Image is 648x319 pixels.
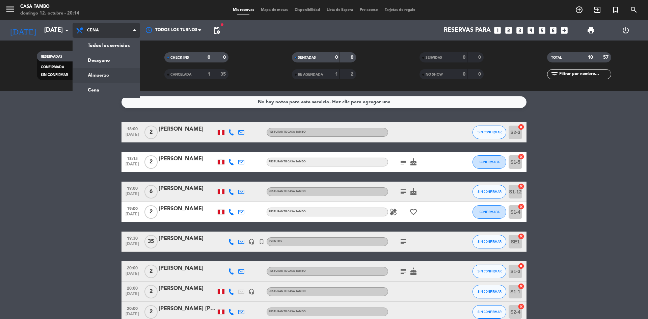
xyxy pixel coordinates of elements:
[298,56,316,59] span: SENTADAS
[124,212,141,220] span: [DATE]
[381,8,419,12] span: Tarjetas de regalo
[409,208,417,216] i: favorite_border
[622,26,630,34] i: power_settings_new
[493,26,502,35] i: looks_one
[230,8,258,12] span: Mis reservas
[603,55,610,60] strong: 57
[144,155,158,169] span: 2
[518,203,524,210] i: cancel
[144,265,158,278] span: 2
[575,6,583,14] i: add_circle_outline
[170,56,189,59] span: CHECK INS
[124,192,141,200] span: [DATE]
[473,265,506,278] button: SIN CONFIRMAR
[41,55,62,58] span: RESERVADAS
[144,305,158,319] span: 2
[159,304,216,313] div: [PERSON_NAME] [PERSON_NAME]
[409,267,417,275] i: cake
[73,83,140,98] a: Cena
[269,310,306,313] span: Resturante Casa Tambo
[504,26,513,35] i: looks_two
[473,205,506,219] button: CONFIRMADA
[473,126,506,139] button: SIN CONFIRMAR
[20,3,79,10] div: Casa Tambo
[480,160,500,164] span: CONFIRMADA
[515,26,524,35] i: looks_3
[323,8,356,12] span: Lista de Espera
[5,4,15,17] button: menu
[426,56,442,59] span: SERVIDAS
[473,235,506,248] button: SIN CONFIRMAR
[593,6,601,14] i: exit_to_app
[258,98,390,106] div: No hay notas para este servicio. Haz clic para agregar una
[389,208,397,216] i: healing
[518,153,524,160] i: cancel
[223,55,227,60] strong: 0
[259,239,265,245] i: turned_in_not
[5,23,41,38] i: [DATE]
[144,126,158,139] span: 2
[478,290,502,293] span: SIN CONFIRMAR
[518,303,524,310] i: cancel
[124,154,141,162] span: 18:15
[518,124,524,130] i: cancel
[144,285,158,298] span: 2
[41,65,64,69] span: CONFIRMADA
[248,239,254,245] i: headset_mic
[124,284,141,292] span: 20:00
[269,160,306,163] span: Resturante Casa Tambo
[473,305,506,319] button: SIN CONFIRMAR
[159,234,216,243] div: [PERSON_NAME]
[335,55,338,60] strong: 0
[356,8,381,12] span: Pre-acceso
[124,304,141,312] span: 20:00
[144,185,158,198] span: 6
[208,72,210,77] strong: 1
[20,10,79,17] div: domingo 12. octubre - 20:14
[159,284,216,293] div: [PERSON_NAME]
[444,27,491,34] span: Reservas para
[269,290,306,293] span: Resturante Casa Tambo
[269,270,306,272] span: Resturante Casa Tambo
[478,269,502,273] span: SIN CONFIRMAR
[124,242,141,249] span: [DATE]
[159,184,216,193] div: [PERSON_NAME]
[399,188,407,196] i: subject
[399,267,407,275] i: subject
[208,55,210,60] strong: 0
[399,238,407,246] i: subject
[399,158,407,166] i: subject
[335,72,338,77] strong: 1
[124,292,141,299] span: [DATE]
[409,158,417,166] i: cake
[351,55,355,60] strong: 0
[159,155,216,163] div: [PERSON_NAME]
[478,130,502,134] span: SIN CONFIRMAR
[124,125,141,132] span: 18:00
[587,26,595,34] span: print
[478,55,482,60] strong: 0
[124,271,141,279] span: [DATE]
[63,26,71,34] i: arrow_drop_down
[170,73,191,76] span: CANCELADA
[73,68,140,83] a: Almuerzo
[551,56,562,59] span: TOTAL
[550,70,559,78] i: filter_list
[269,240,282,243] span: Eventos
[73,38,140,53] a: Todos los servicios
[409,188,417,196] i: cake
[473,155,506,169] button: CONFIRMADA
[518,283,524,290] i: cancel
[213,26,221,34] span: pending_actions
[298,73,323,76] span: RE AGENDADA
[258,8,291,12] span: Mapa de mesas
[478,72,482,77] strong: 0
[124,264,141,271] span: 20:00
[630,6,638,14] i: search
[159,125,216,134] div: [PERSON_NAME]
[538,26,546,35] i: looks_5
[518,263,524,269] i: cancel
[549,26,558,35] i: looks_6
[560,26,569,35] i: add_box
[463,72,465,77] strong: 0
